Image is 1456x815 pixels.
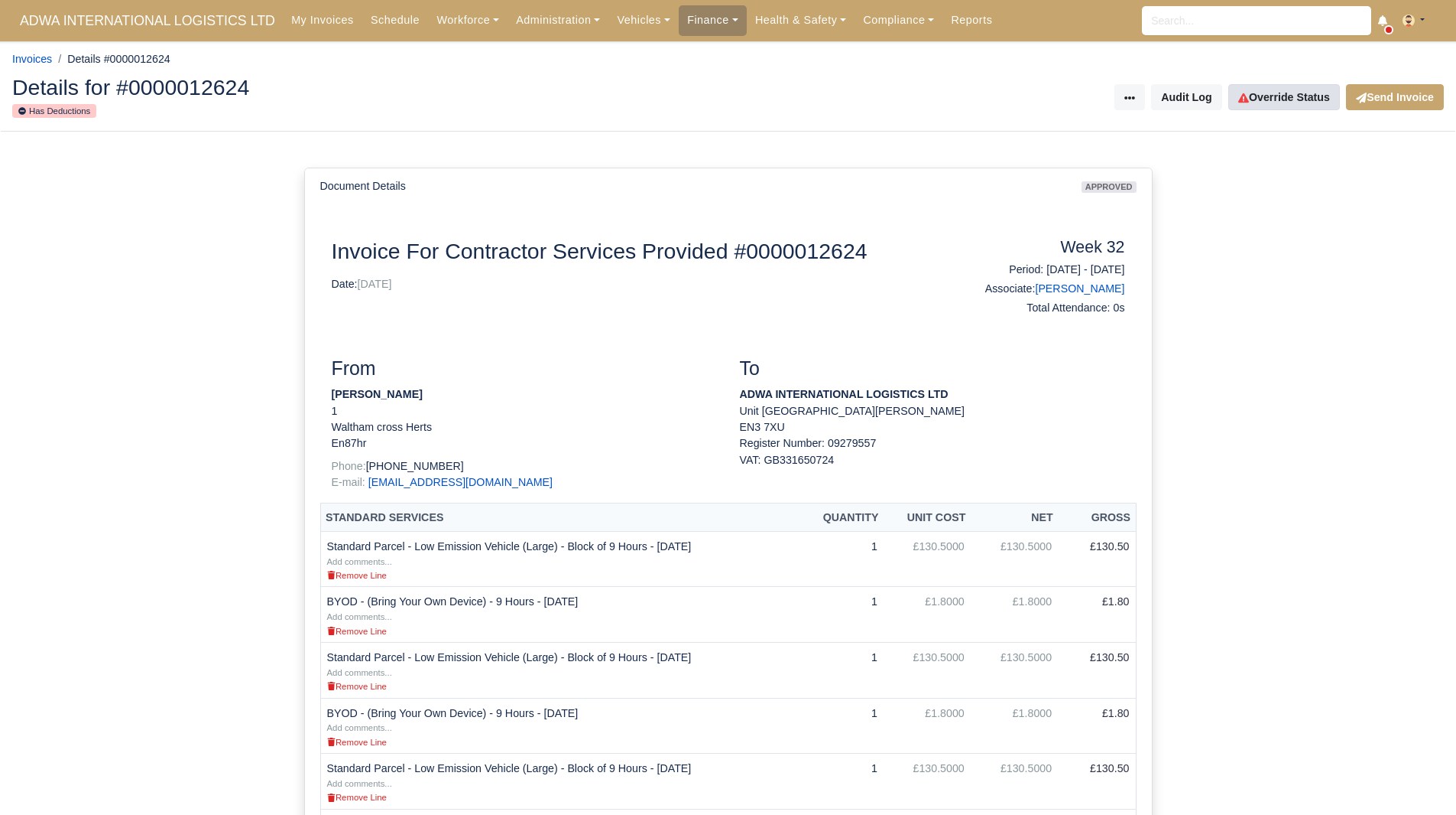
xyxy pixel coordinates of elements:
[320,531,800,587] td: Standard Parcel - Low Emission Vehicle (Large) - Block of 9 Hours - [DATE]
[332,276,921,292] p: Date:
[332,357,717,380] h3: From
[679,5,747,35] a: Finance
[944,302,1125,315] h6: Total Attendance: 0s
[327,569,387,581] a: Remove Line
[327,610,392,622] a: Add comments...
[332,435,717,452] p: En87hr
[944,282,1125,295] h6: Associate:
[1058,643,1136,699] td: £130.50
[332,458,717,474] p: [PHONE_NUMBER]
[944,238,1125,258] h4: Week 32
[327,624,387,637] a: Remove Line
[327,627,387,636] small: Remove Line
[740,403,1125,419] p: Unit [GEOGRAPHIC_DATA][PERSON_NAME]
[1151,84,1221,110] button: Audit Log
[944,263,1125,276] h6: Period: [DATE] - [DATE]
[332,238,921,264] h2: Invoice For Contractor Services Provided #0000012624
[327,723,392,732] small: Add comments...
[327,557,392,566] small: Add comments...
[320,587,800,643] td: BYOD - (Bring Your Own Device) - 9 Hours - [DATE]
[800,754,884,810] td: 1
[320,754,800,810] td: Standard Parcel - Low Emission Vehicle (Large) - Block of 9 Hours - [DATE]
[332,476,365,488] span: E-mail:
[971,698,1058,754] td: £1.8000
[1035,282,1124,295] a: [PERSON_NAME]
[327,738,387,747] small: Remove Line
[800,531,884,587] td: 1
[327,612,392,621] small: Add comments...
[728,435,1137,468] div: Register Number: 09279557
[971,531,1058,587] td: £130.5000
[884,643,971,699] td: £130.5000
[332,403,717,419] p: 1
[327,666,392,678] a: Add comments...
[327,779,392,788] small: Add comments...
[1081,181,1137,193] span: approved
[1058,531,1136,587] td: £130.50
[428,5,507,35] a: Workforce
[971,504,1058,532] th: Net
[800,643,884,699] td: 1
[327,735,387,748] a: Remove Line
[971,754,1058,810] td: £130.5000
[608,5,679,35] a: Vehicles
[740,452,1125,468] div: VAT: GB331650724
[740,357,1125,380] h3: To
[740,419,1125,435] p: EN3 7XU
[1058,504,1136,532] th: Gross
[1058,587,1136,643] td: £1.80
[327,791,387,803] a: Remove Line
[12,53,52,65] a: Invoices
[327,682,387,691] small: Remove Line
[12,5,283,36] span: ADWA INTERNATIONAL LOGISTICS LTD
[1346,84,1444,110] button: Send Invoice
[283,5,362,35] a: My Invoices
[971,587,1058,643] td: £1.8000
[942,5,1000,35] a: Reports
[327,555,392,567] a: Add comments...
[52,51,170,68] li: Details #0000012624
[368,476,553,488] a: [EMAIL_ADDRESS][DOMAIN_NAME]
[327,777,392,789] a: Add comments...
[327,793,387,802] small: Remove Line
[1228,84,1340,110] a: Override Status
[884,587,971,643] td: £1.8000
[884,754,971,810] td: £130.5000
[327,721,392,733] a: Add comments...
[884,504,971,532] th: Unit Cost
[884,531,971,587] td: £130.5000
[884,698,971,754] td: £1.8000
[320,698,800,754] td: BYOD - (Bring Your Own Device) - 9 Hours - [DATE]
[1142,6,1371,35] input: Search...
[1380,742,1456,815] iframe: Chat Widget
[362,5,428,35] a: Schedule
[747,5,855,35] a: Health & Safety
[1058,754,1136,810] td: £130.50
[332,388,423,400] strong: [PERSON_NAME]
[332,460,366,472] span: Phone:
[12,104,96,118] small: Has Deductions
[854,5,942,35] a: Compliance
[507,5,608,35] a: Administration
[1058,698,1136,754] td: £1.80
[332,419,717,435] p: Waltham cross Herts
[327,571,387,580] small: Remove Line
[12,6,283,36] a: ADWA INTERNATIONAL LOGISTICS LTD
[320,504,800,532] th: Standard Services
[358,278,392,290] span: [DATE]
[320,180,406,193] h6: Document Details
[327,668,392,677] small: Add comments...
[12,77,717,98] h2: Details for #0000012624
[740,388,949,400] strong: ADWA INTERNATIONAL LOGISTICS LTD
[800,698,884,754] td: 1
[800,587,884,643] td: 1
[971,643,1058,699] td: £130.5000
[327,680,387,692] a: Remove Line
[800,504,884,532] th: Quantity
[320,643,800,699] td: Standard Parcel - Low Emission Vehicle (Large) - Block of 9 Hours - [DATE]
